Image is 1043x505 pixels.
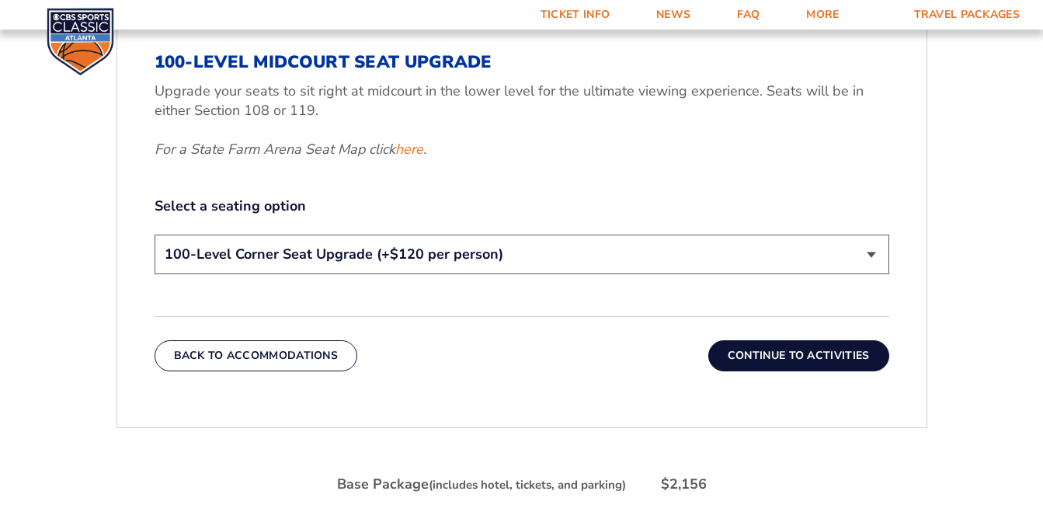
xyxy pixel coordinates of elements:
[155,82,889,120] p: Upgrade your seats to sit right at midcourt in the lower level for the ultimate viewing experienc...
[155,140,426,158] em: For a State Farm Arena Seat Map click .
[337,475,626,494] div: Base Package
[661,475,707,494] div: $2,156
[395,140,423,159] a: here
[155,340,358,371] button: Back To Accommodations
[47,8,114,75] img: CBS Sports Classic
[429,477,626,493] small: (includes hotel, tickets, and parking)
[155,197,889,216] label: Select a seating option
[708,340,889,371] button: Continue To Activities
[155,52,889,72] h3: 100-Level Midcourt Seat Upgrade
